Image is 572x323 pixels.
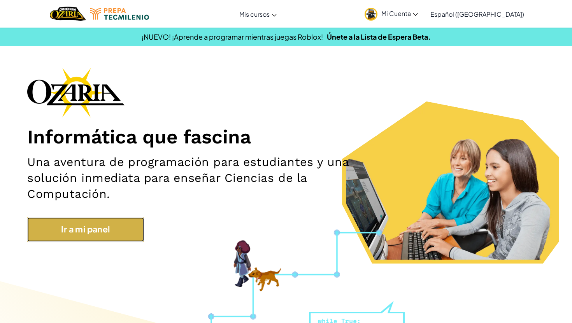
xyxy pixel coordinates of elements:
span: ¡NUEVO! ¡Aprende a programar mientras juegas Roblox! [142,32,323,41]
span: Mi Cuenta [381,9,418,17]
span: Mis cursos [239,10,270,18]
a: Mi Cuenta [361,2,422,26]
a: Ir a mi panel [27,217,144,241]
a: Únete a la Lista de Espera Beta. [327,32,431,41]
h2: Una aventura de programación para estudiantes y una solución inmediata para enseñar Ciencias de l... [27,154,374,202]
a: Ozaria by CodeCombat logo [50,6,86,22]
h1: Informática que fascina [27,125,545,148]
img: Home [50,6,86,22]
img: Tecmilenio logo [90,8,149,20]
img: Ozaria branding logo [27,68,125,117]
img: avatar [365,8,377,21]
a: Mis cursos [235,3,281,24]
span: Español ([GEOGRAPHIC_DATA]) [430,10,524,18]
a: Español ([GEOGRAPHIC_DATA]) [426,3,528,24]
